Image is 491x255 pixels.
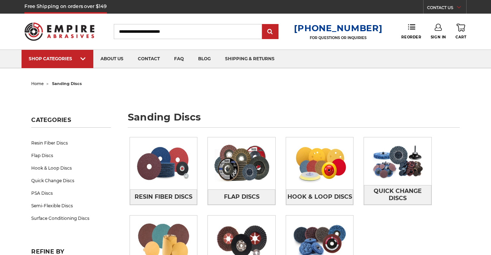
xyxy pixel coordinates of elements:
a: Cart [455,24,466,39]
img: Resin Fiber Discs [130,137,197,189]
span: Sign In [431,35,446,39]
span: sanding discs [52,81,82,86]
span: Resin Fiber Discs [135,191,192,203]
img: Hook & Loop Discs [286,137,354,189]
h1: sanding discs [128,112,460,128]
span: Reorder [401,35,421,39]
a: Hook & Loop Discs [286,189,354,205]
a: Flap Discs [31,149,111,162]
a: faq [167,50,191,68]
a: Reorder [401,24,421,39]
p: FOR QUESTIONS OR INQUIRIES [294,36,382,40]
span: Hook & Loop Discs [287,191,352,203]
a: about us [93,50,131,68]
a: blog [191,50,218,68]
a: Semi-Flexible Discs [31,199,111,212]
a: Hook & Loop Discs [31,162,111,174]
img: Flap Discs [208,137,275,189]
a: shipping & returns [218,50,282,68]
a: contact [131,50,167,68]
img: Empire Abrasives [24,18,94,45]
a: Quick Change Discs [31,174,111,187]
input: Submit [263,25,277,39]
a: Flap Discs [208,189,275,205]
h5: Categories [31,117,111,128]
a: CONTACT US [427,4,466,14]
a: Surface Conditioning Discs [31,212,111,225]
div: SHOP CATEGORIES [29,56,86,61]
span: Flap Discs [224,191,259,203]
a: home [31,81,44,86]
a: Resin Fiber Discs [31,137,111,149]
a: PSA Discs [31,187,111,199]
a: Resin Fiber Discs [130,189,197,205]
a: [PHONE_NUMBER] [294,23,382,33]
img: Quick Change Discs [364,137,431,185]
span: Cart [455,35,466,39]
a: Quick Change Discs [364,185,431,205]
